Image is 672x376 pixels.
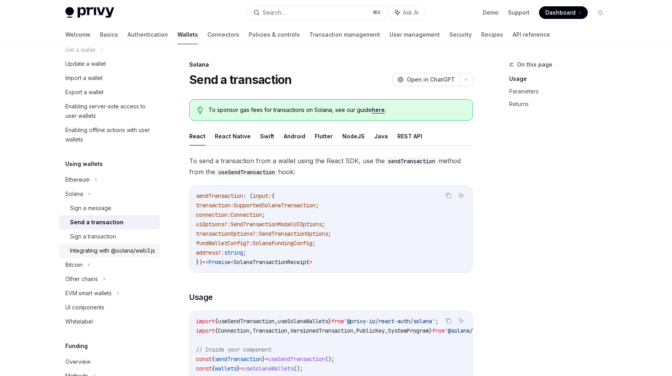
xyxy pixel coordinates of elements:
span: : [231,202,234,209]
span: string [224,249,243,256]
a: Wallets [177,25,198,44]
a: Authentication [127,25,168,44]
div: Enabling offline actions with user wallets [65,125,155,144]
span: { [215,318,218,325]
span: const [196,365,212,372]
span: from [331,318,344,325]
span: ; [262,211,265,218]
span: ; [312,240,316,247]
div: UI components [65,303,104,312]
span: SystemProgram [388,327,429,334]
span: Promise [209,259,231,266]
div: Solana [65,189,83,199]
div: Whitelabel [65,317,93,326]
span: SendTransactionOptions [259,230,328,237]
span: Transaction [253,327,287,334]
span: ?: [246,240,253,247]
span: , [287,327,290,334]
a: Parameters [509,85,613,98]
div: Enabling server-side access to user wallets [65,102,155,121]
a: here [372,106,385,114]
div: Update a wallet [65,59,106,69]
button: Open in ChatGPT [392,73,460,86]
span: = [265,356,268,363]
span: const [196,356,212,363]
div: Integrating with @solana/web3.js [70,246,155,255]
span: useSolanaWallets [243,365,294,372]
span: To send a transaction from a wallet using the React SDK, use the method from the hook: [189,155,473,177]
button: Swift [260,127,274,145]
div: Sign a message [70,203,111,213]
span: (); [325,356,334,363]
span: }) [196,259,202,266]
span: Connection [218,327,249,334]
button: React Native [215,127,251,145]
button: Search...⌘K [248,6,386,20]
a: Enabling server-side access to user wallets [59,99,160,123]
span: To sponsor gas fees for transactions on Solana, see our guide . [209,106,465,114]
span: from [432,327,445,334]
a: Integrating with @solana/web3.js [59,244,160,258]
span: Ask AI [403,9,419,17]
span: // Inside your component [196,346,271,353]
div: EVM smart wallets [65,289,112,298]
span: uiOptions [196,221,224,228]
button: Copy the contents from the code block [443,316,454,326]
a: Whitelabel [59,315,160,329]
span: : [268,192,271,199]
button: Android [284,127,305,145]
a: Support [508,9,530,17]
span: ?: [218,249,224,256]
span: SendTransactionModalUIOptions [231,221,322,228]
a: User management [390,25,440,44]
span: , [275,318,278,325]
span: ; [322,221,325,228]
a: Sign a transaction [59,229,160,244]
span: > [309,259,312,266]
span: < [231,259,234,266]
a: Import a wallet [59,71,160,85]
a: Update a wallet [59,57,160,71]
span: => [202,259,209,266]
button: REST API [397,127,422,145]
div: Solana [189,61,473,69]
img: light logo [65,7,114,18]
button: Ask AI [456,316,466,326]
span: { [212,356,215,363]
span: ; [243,249,246,256]
span: import [196,318,215,325]
div: Sign a transaction [70,232,116,241]
span: : [227,211,231,218]
span: wallets [215,365,237,372]
a: Overview [59,355,160,369]
a: API reference [513,25,550,44]
span: ⌘ K [373,9,381,16]
div: Import a wallet [65,73,103,83]
span: } [237,365,240,372]
a: Security [449,25,472,44]
div: Send a transaction [70,218,124,227]
span: , [353,327,356,334]
span: input [253,192,268,199]
span: ; [316,202,319,209]
span: { [215,327,218,334]
span: } [429,327,432,334]
div: Overview [65,357,90,367]
span: ?: [253,230,259,237]
button: React [189,127,205,145]
div: Export a wallet [65,87,103,97]
span: address [196,249,218,256]
div: Other chains [65,274,98,284]
span: ; [435,318,438,325]
span: On this page [517,60,552,69]
span: Dashboard [545,9,576,17]
h5: Funding [65,341,88,351]
span: = [240,365,243,372]
button: Java [374,127,388,145]
button: Toggle dark mode [594,6,607,19]
span: (); [294,365,303,372]
a: Export a wallet [59,85,160,99]
span: } [262,356,265,363]
span: transactionOptions [196,230,253,237]
div: Bitcoin [65,260,83,270]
